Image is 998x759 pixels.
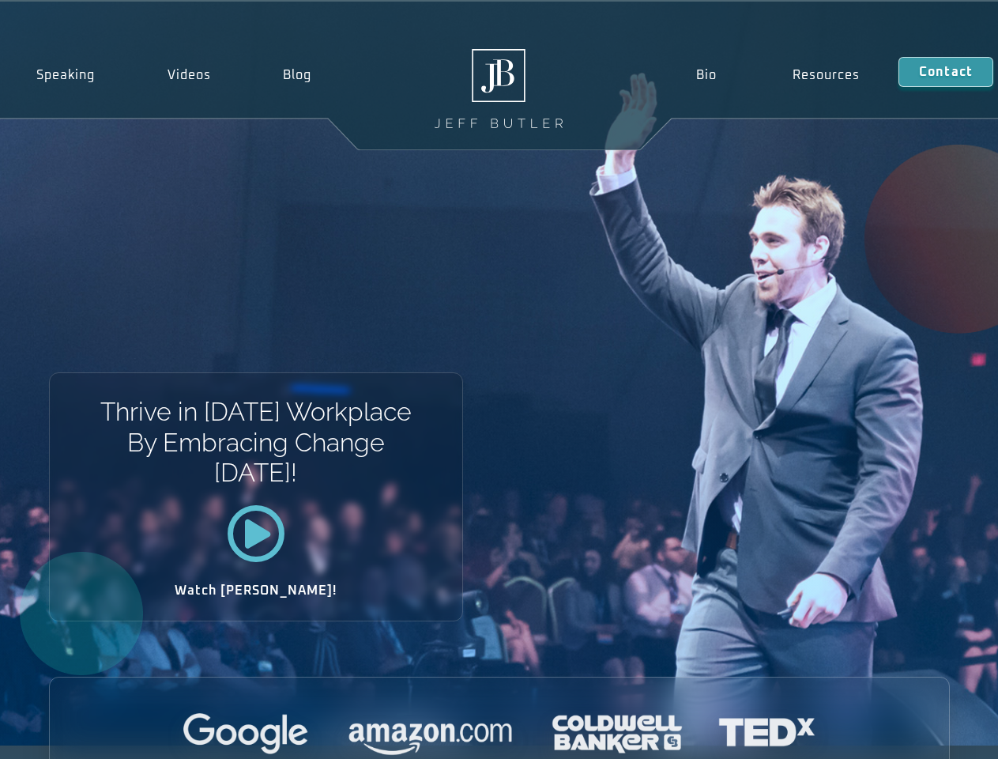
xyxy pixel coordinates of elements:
h2: Watch [PERSON_NAME]! [105,584,407,597]
span: Contact [919,66,973,78]
h1: Thrive in [DATE] Workplace By Embracing Change [DATE]! [99,397,412,488]
a: Contact [898,57,993,87]
a: Resources [755,57,898,93]
nav: Menu [657,57,898,93]
a: Blog [247,57,348,93]
a: Videos [131,57,247,93]
a: Bio [657,57,755,93]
